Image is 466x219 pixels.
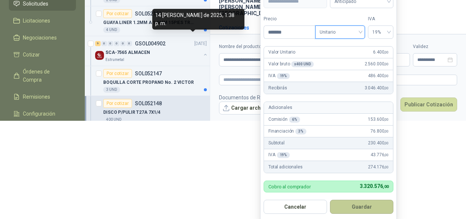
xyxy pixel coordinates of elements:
a: Licitaciones [9,14,76,28]
span: ,00 [383,184,389,189]
a: Remisiones [9,90,76,104]
p: IVA [268,72,290,79]
div: 19 % [277,73,290,79]
span: Unitario [320,27,361,38]
p: Adicionales [268,104,292,111]
span: Remisiones [23,93,50,101]
button: Guardar [330,200,393,214]
p: Subtotal [268,140,285,147]
span: Órdenes de Compra [23,68,69,84]
span: Configuración [23,110,55,118]
span: ,00 [384,50,389,54]
a: Órdenes de Compra [9,65,76,87]
p: GUAYA LINER 1.2MM A 1.6MM 15PIES TREGASK [103,19,195,26]
a: Por cotizarSOL052148DISCO P/PULIR T27A 7X1/4400 UND [85,96,210,126]
div: 0 [114,41,119,46]
p: SOL052147 [135,71,162,76]
div: 0 [120,41,126,46]
span: 153.600 [368,116,389,123]
span: 76.800 [371,128,389,135]
span: ,00 [384,165,389,169]
div: Por cotizar [103,9,132,18]
div: 9 [95,41,101,46]
div: 400 UND [103,117,125,123]
label: Nombre del producto [219,43,307,50]
span: Cotizar [23,51,40,59]
div: 6 % [289,117,300,123]
span: Negociaciones [23,34,57,42]
div: Por cotizar [103,99,132,108]
div: 3 % [295,129,306,134]
span: ,00 [384,86,389,90]
img: Company Logo [95,51,104,60]
div: 0 [126,41,132,46]
p: SOL052148 [135,101,162,106]
button: Cargar archivo [219,102,272,115]
p: DISCO P/PULIR T27A 7X1/4 [103,109,160,116]
label: Validez [413,43,457,50]
span: ,00 [384,141,389,145]
p: Comisión [268,116,300,123]
p: Valor bruto [268,61,314,68]
div: 4 UND [103,27,120,33]
p: IVA [268,151,290,158]
label: IVA [368,16,393,23]
a: Cotizar [9,48,76,62]
span: 43.776 [371,151,389,158]
span: ,00 [384,62,389,66]
p: GSOL004902 [135,41,166,46]
a: Por cotizarSOL052147BOQUILLA CORTE PROPANO No. 2 VICTOR3 UND [85,66,210,96]
span: 274.176 [368,164,389,171]
p: Valor Unitario [268,49,295,56]
div: Por cotizar [103,69,132,78]
span: 2.560.000 [365,61,389,68]
div: 0 [101,41,107,46]
label: Precio [264,16,315,23]
span: 486.400 [368,72,389,79]
a: Negociaciones [9,31,76,45]
a: 9 0 0 0 0 0 GSOL004902[DATE] Company LogoSCA-7565 ALMACENEstrumetal [95,39,208,63]
div: 0 [108,41,113,46]
span: 3.320.576 [360,183,389,189]
button: Publicar Cotización [400,97,457,112]
div: x 400 UND [291,61,314,67]
p: Recibirás [268,85,287,92]
span: ,00 [384,74,389,78]
span: ,00 [384,117,389,122]
p: Documentos de Referencia [219,93,283,102]
span: Licitaciones [23,17,50,25]
div: 3 UND [103,87,120,93]
div: 19 % [277,152,290,158]
span: ,00 [384,129,389,133]
button: Cancelar [264,200,327,214]
p: [DATE] [194,40,207,47]
p: SCA-7565 ALMACEN [105,49,150,56]
a: Por cotizarSOL052161GUAYA LINER 1.2MM A 1.6MM 15PIES TREGASK4 UND [85,6,210,36]
p: SOL052161 [135,11,162,16]
span: 3.046.400 [365,85,389,92]
p: Estrumetal [105,57,124,63]
p: Cobro al comprador [268,184,311,189]
span: 19% [372,27,389,38]
p: BOQUILLA CORTE PROPANO No. 2 VICTOR [103,79,194,86]
a: Configuración [9,107,76,121]
span: ,00 [384,153,389,157]
span: 230.400 [368,140,389,147]
p: Total adicionales [268,164,303,171]
span: 6.400 [373,49,389,56]
p: Financiación [268,128,306,135]
div: 14 [PERSON_NAME] de 2025, 1:38 p. m. [152,9,244,30]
